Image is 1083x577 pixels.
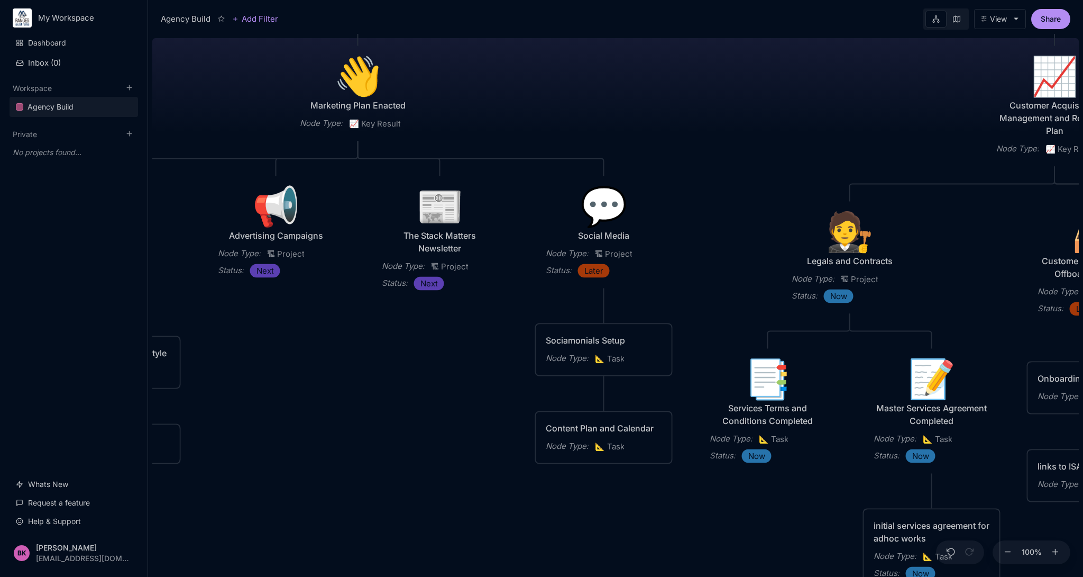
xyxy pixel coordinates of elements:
[256,265,274,277] span: Next
[218,247,261,260] div: Node Type :
[1038,478,1080,491] div: Node Type :
[710,359,826,398] div: 📑
[535,323,673,377] div: Sociamonials SetupNode Type:📐Task
[10,53,138,72] button: Inbox (0)
[923,433,952,446] span: Task
[535,411,673,465] div: Content Plan and CalendarNode Type:📐Task
[382,229,498,255] div: The Stack Matters Newsletter
[300,117,343,130] div: Node Type :
[10,33,138,53] a: Dashboard
[595,248,632,260] span: Project
[207,176,345,289] div: 📢Advertising CampaignsNode Type:🏗ProjectStatus:Next
[748,450,765,463] span: Now
[874,550,916,563] div: Node Type :
[14,545,30,561] div: BK
[349,118,401,130] span: Key Result
[371,176,509,302] div: 📰The Stack Matters NewsletterNode Type:🏗ProjectStatus:Next
[218,187,334,225] div: 📢
[267,248,305,260] span: Project
[759,434,771,444] i: 📐
[289,46,427,142] div: 👋Marketing Plan EnactedNode Type:📈Key Result
[874,432,916,445] div: Node Type :
[10,537,138,569] button: BK[PERSON_NAME][EMAIL_ADDRESS][DOMAIN_NAME]
[759,433,788,446] span: Task
[1038,302,1063,315] div: Status :
[13,8,135,28] button: My Workspace
[546,352,589,365] div: Node Type :
[10,493,138,513] a: Request a feature
[874,402,990,427] div: Master Services Agreement Completed
[13,84,52,93] button: Workspace
[535,176,673,289] div: 💬Social MediaNode Type:🏗ProjectStatus:Later
[10,474,138,494] a: Whats New
[27,101,74,113] div: Agency Build
[161,13,210,25] div: Agency Build
[38,13,118,23] div: My Workspace
[431,262,441,272] i: 🏗
[923,434,935,444] i: 📐
[990,15,1007,23] div: View
[13,130,37,139] button: Private
[238,13,278,25] span: Add Filter
[431,260,469,273] span: Project
[1031,9,1070,29] button: Share
[699,348,837,474] div: 📑Services Terms and Conditions CompletedNode Type:📐TaskStatus:Now
[595,440,625,453] span: Task
[923,551,952,563] span: Task
[841,273,878,286] span: Project
[546,264,572,277] div: Status :
[874,519,990,545] div: initial services agreement for adhoc works
[792,212,908,250] div: 🧑‍⚖️
[710,402,826,427] div: Services Terms and Conditions Completed
[862,348,1001,474] div: 📝Master Services Agreement CompletedNode Type:📐TaskStatus:Now
[912,450,929,463] span: Now
[300,99,416,112] div: Marketing Plan Enacted
[595,441,607,452] i: 📐
[218,229,334,242] div: Advertising Campaigns
[1038,390,1080,403] div: Node Type :
[1038,285,1080,298] div: Node Type :
[996,142,1039,155] div: Node Type :
[10,94,138,121] div: Workspace
[267,249,277,259] i: 🏗
[1019,540,1044,565] button: 100%
[10,511,138,531] a: Help & Support
[300,57,416,95] div: 👋
[10,140,138,165] div: Private
[595,249,605,259] i: 🏗
[923,552,935,562] i: 📐
[841,274,851,284] i: 🏗
[792,290,818,302] div: Status :
[781,201,919,314] div: 🧑‍⚖️Legals and ContractsNode Type:🏗ProjectStatus:Now
[546,422,662,435] div: Content Plan and Calendar
[36,554,129,562] div: [EMAIL_ADDRESS][DOMAIN_NAME]
[874,359,990,398] div: 📝
[874,449,900,462] div: Status :
[546,229,662,242] div: Social Media
[974,9,1026,29] button: View
[546,440,589,453] div: Node Type :
[420,277,438,290] span: Next
[36,544,129,552] div: [PERSON_NAME]
[830,290,847,303] span: Now
[10,143,138,162] div: No projects found...
[792,273,834,285] div: Node Type :
[546,247,589,260] div: Node Type :
[349,119,361,129] i: 📈
[710,449,736,462] div: Status :
[792,255,908,267] div: Legals and Contracts
[584,265,603,277] span: Later
[595,353,625,365] span: Task
[710,432,752,445] div: Node Type :
[595,354,607,364] i: 📐
[10,97,138,117] a: Agency Build
[546,187,662,225] div: 💬
[382,187,498,225] div: 📰
[218,264,244,277] div: Status :
[1045,144,1058,154] i: 📈
[382,277,408,290] div: Status :
[382,260,425,273] div: Node Type :
[232,13,278,25] button: Add Filter
[546,334,662,347] div: Sociamonials Setup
